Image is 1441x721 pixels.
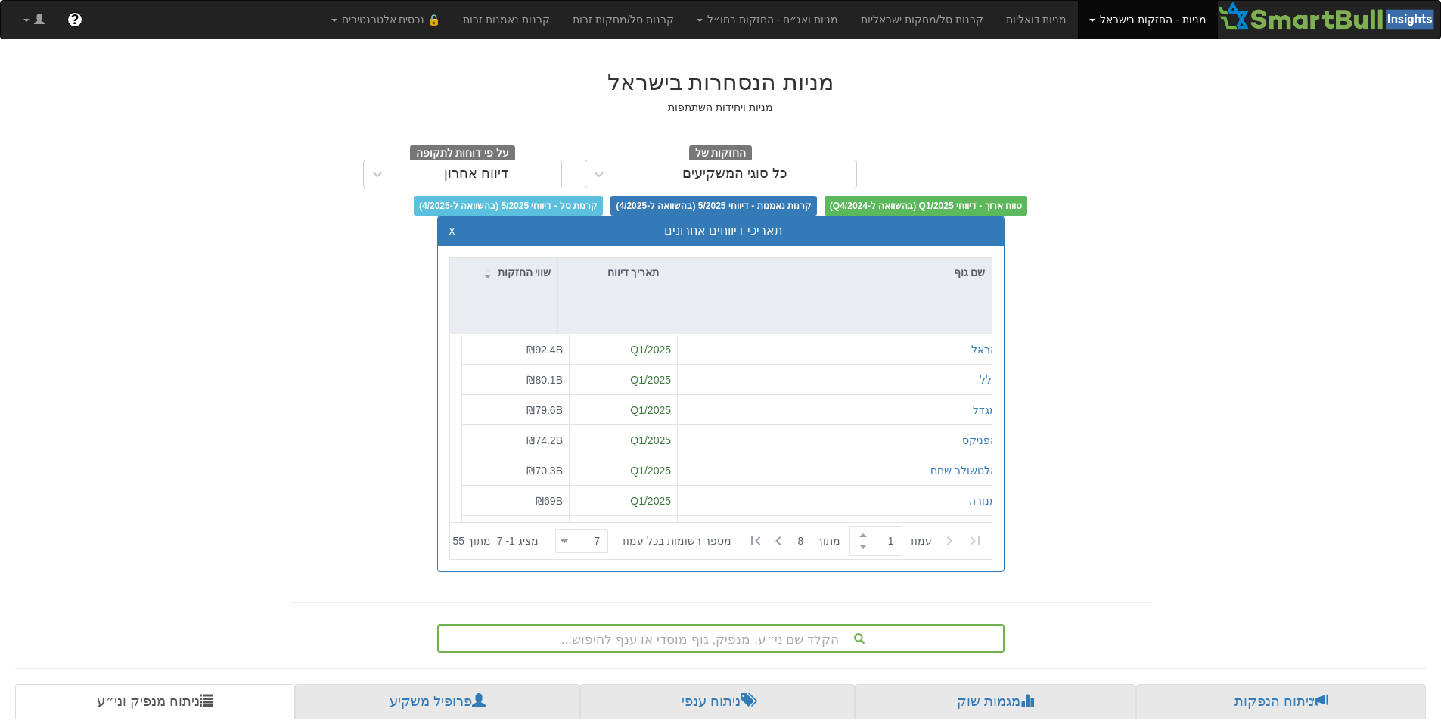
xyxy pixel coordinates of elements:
h2: מניות הנסחרות בישראל [290,70,1152,95]
span: ‏עמוד [908,533,932,549]
button: הראל [971,342,997,357]
a: ניתוח ענפי [580,684,855,720]
div: תאריך דיווח [558,258,666,287]
div: ₪79.6B [468,402,563,417]
div: הקלד שם ני״ע, מנפיק, גוף מוסדי או ענף לחיפוש... [439,626,1003,651]
button: מנורה [969,493,997,508]
div: Q1/2025 [576,402,671,417]
div: Q1/2025 [576,462,671,477]
a: קרנות סל/מחקות זרות [561,1,685,39]
div: Q1/2025 [576,432,671,447]
a: ניתוח הנפקות [1136,684,1426,720]
h5: מניות ויחידות השתתפות [290,102,1152,113]
span: על פי דוחות לתקופה [410,145,515,162]
button: x [449,224,455,238]
a: ניתוח מנפיק וני״ע [15,684,295,720]
div: ‏מציג 1 - 7 ‏ מתוך 55 [453,524,539,558]
button: מגדל [973,402,997,417]
div: ₪69B [468,493,563,508]
span: ‏מספר רשומות בכל עמוד [620,533,731,549]
div: ₪92.4B [468,342,563,357]
div: ₪74.2B [468,432,563,447]
span: תאריכי דיווחים אחרונים [664,224,783,237]
button: כלל [980,371,997,387]
div: שם גוף [666,258,992,287]
a: מניות דואליות [995,1,1079,39]
a: קרנות נאמנות זרות [452,1,561,39]
a: פרופיל משקיע [295,684,579,720]
span: ? [70,12,79,27]
div: Q1/2025 [576,342,671,357]
a: מניות ואג״ח - החזקות בחו״ל [685,1,849,39]
a: 🔒 נכסים אלטרנטיבים [320,1,452,39]
div: ₪70.3B [468,462,563,477]
div: דיווח אחרון [444,166,508,182]
a: קרנות סל/מחקות ישראליות [849,1,995,39]
div: Q1/2025 [576,371,671,387]
button: אלטשולר שחם [930,462,997,477]
div: Q1/2025 [576,493,671,508]
div: ₪80.1B [468,371,563,387]
img: Smartbull [1218,1,1440,31]
span: החזקות של [689,145,753,162]
a: מניות - החזקות בישראל [1078,1,1217,39]
button: הפניקס [962,432,997,447]
div: כל סוגי המשקיעים [682,166,787,182]
span: קרנות סל - דיווחי 5/2025 (בהשוואה ל-4/2025) [414,196,603,216]
a: מגמות שוק [855,684,1135,720]
div: ‏ מתוך [549,524,989,558]
div: שווי החזקות [450,258,557,287]
span: קרנות נאמנות - דיווחי 5/2025 (בהשוואה ל-4/2025) [610,196,816,216]
span: טווח ארוך - דיווחי Q1/2025 (בהשוואה ל-Q4/2024) [825,196,1027,216]
a: ? [56,1,94,39]
span: 8 [798,533,817,549]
